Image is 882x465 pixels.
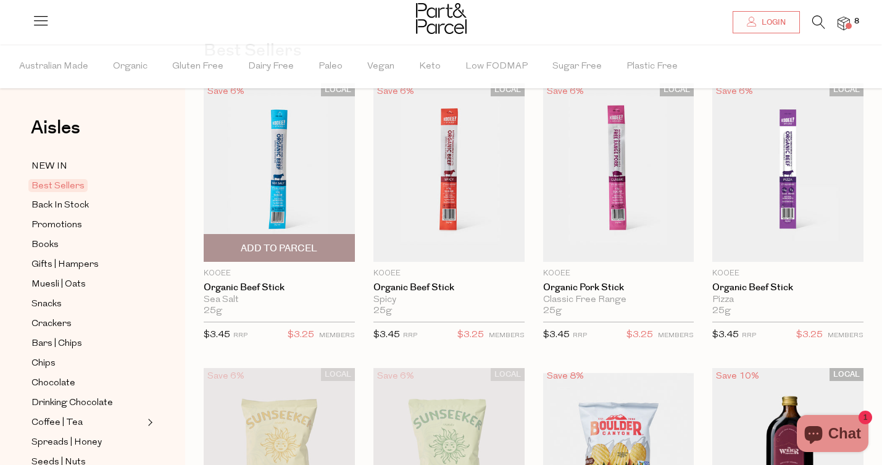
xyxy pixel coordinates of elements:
img: Organic Pork Stick [543,83,694,262]
span: LOCAL [491,83,525,96]
p: KOOEE [373,268,525,279]
span: $3.25 [457,327,484,343]
a: Bars | Chips [31,336,144,351]
a: Muesli | Oats [31,277,144,292]
a: NEW IN [31,159,144,174]
span: Login [759,17,786,28]
span: LOCAL [491,368,525,381]
button: Expand/Collapse Coffee | Tea [144,415,153,430]
a: Organic Beef Stick [373,282,525,293]
div: Save 6% [204,368,248,385]
a: Snacks [31,296,144,312]
a: Login [733,11,800,33]
a: Organic Beef Stick [204,282,355,293]
span: Keto [419,45,441,88]
span: $3.45 [543,330,570,340]
span: LOCAL [321,368,355,381]
span: Promotions [31,218,82,233]
span: Organic [113,45,148,88]
small: RRP [573,332,587,339]
span: LOCAL [321,83,355,96]
span: $3.45 [204,330,230,340]
img: Organic Beef Stick [373,83,525,262]
span: Aisles [31,114,80,141]
span: Chocolate [31,376,75,391]
a: Chocolate [31,375,144,391]
div: Pizza [712,295,863,306]
div: Classic Free Range [543,295,694,306]
div: Save 6% [712,83,757,100]
span: LOCAL [660,83,694,96]
a: Chips [31,356,144,371]
span: 25g [543,306,562,317]
a: Coffee | Tea [31,415,144,430]
span: $3.25 [626,327,653,343]
span: Spreads | Honey [31,435,102,450]
div: Save 6% [543,83,588,100]
span: $3.45 [373,330,400,340]
span: Plastic Free [626,45,678,88]
span: Drinking Chocolate [31,396,113,411]
span: 8 [851,16,862,27]
button: Add To Parcel [204,234,355,262]
a: Back In Stock [31,198,144,213]
p: KOOEE [543,268,694,279]
small: MEMBERS [489,332,525,339]
a: Drinking Chocolate [31,395,144,411]
div: Save 6% [373,83,418,100]
img: Organic Beef Stick [712,83,863,262]
span: Sugar Free [552,45,602,88]
span: Crackers [31,317,72,332]
img: Organic Beef Stick [204,83,355,262]
span: Add To Parcel [241,242,317,255]
span: $3.45 [712,330,739,340]
span: Low FODMAP [465,45,528,88]
span: Snacks [31,297,62,312]
span: Australian Made [19,45,88,88]
a: 8 [838,17,850,30]
img: Part&Parcel [416,3,467,34]
span: NEW IN [31,159,67,174]
a: Crackers [31,316,144,332]
span: 25g [373,306,392,317]
small: RRP [742,332,756,339]
span: Chips [31,356,56,371]
a: Books [31,237,144,253]
span: Back In Stock [31,198,89,213]
span: 25g [712,306,731,317]
span: Gifts | Hampers [31,258,99,272]
div: Save 6% [204,83,248,100]
a: Best Sellers [31,178,144,193]
span: Vegan [367,45,394,88]
span: Paleo [318,45,343,88]
a: Promotions [31,217,144,233]
span: $3.25 [288,327,314,343]
a: Gifts | Hampers [31,257,144,272]
span: Muesli | Oats [31,277,86,292]
a: Aisles [31,119,80,149]
p: KOOEE [712,268,863,279]
span: 25g [204,306,222,317]
a: Organic Beef Stick [712,282,863,293]
small: MEMBERS [319,332,355,339]
inbox-online-store-chat: Shopify online store chat [793,415,872,455]
small: RRP [233,332,248,339]
small: MEMBERS [828,332,863,339]
small: RRP [403,332,417,339]
span: Best Sellers [28,179,88,192]
span: $3.25 [796,327,823,343]
span: Gluten Free [172,45,223,88]
span: LOCAL [830,83,863,96]
div: Save 10% [712,368,763,385]
small: MEMBERS [658,332,694,339]
span: Dairy Free [248,45,294,88]
p: KOOEE [204,268,355,279]
a: Spreads | Honey [31,435,144,450]
a: Organic Pork Stick [543,282,694,293]
div: Save 6% [373,368,418,385]
span: LOCAL [830,368,863,381]
span: Bars | Chips [31,337,82,351]
div: Spicy [373,295,525,306]
div: Save 8% [543,368,588,385]
div: Sea Salt [204,295,355,306]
